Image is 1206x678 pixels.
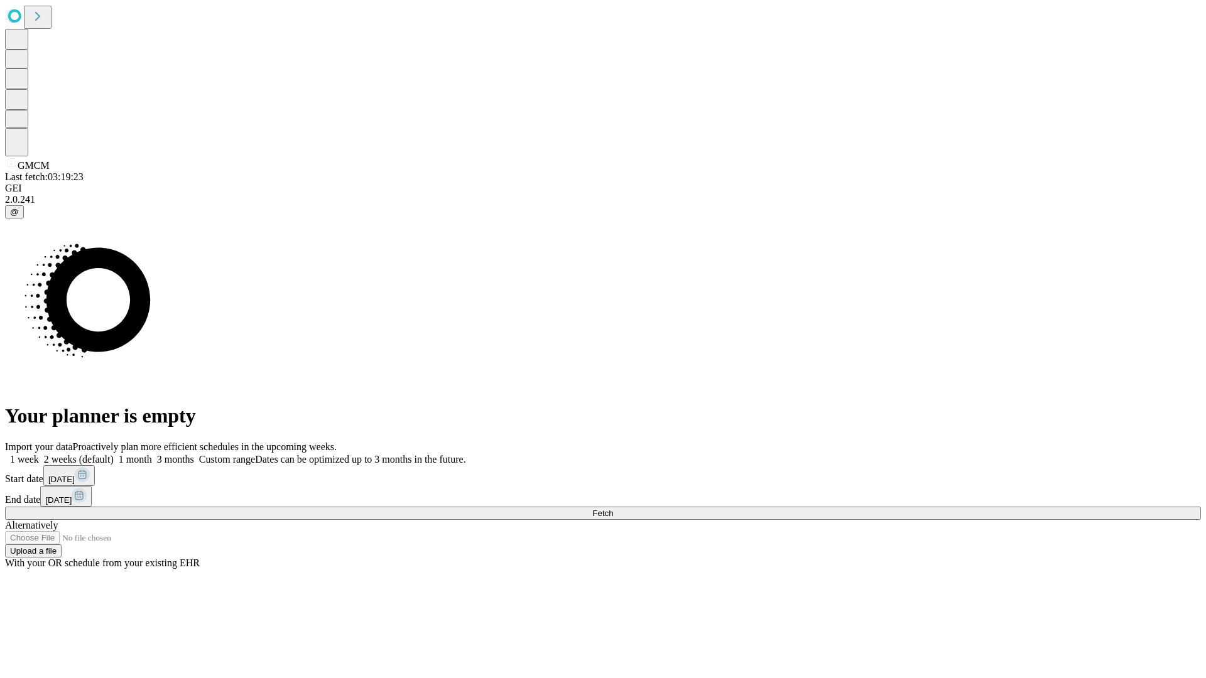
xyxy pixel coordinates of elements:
[40,486,92,507] button: [DATE]
[5,205,24,218] button: @
[255,454,465,465] span: Dates can be optimized up to 3 months in the future.
[5,544,62,557] button: Upload a file
[5,486,1201,507] div: End date
[5,183,1201,194] div: GEI
[5,171,84,182] span: Last fetch: 03:19:23
[5,194,1201,205] div: 2.0.241
[5,557,200,568] span: With your OR schedule from your existing EHR
[43,465,95,486] button: [DATE]
[199,454,255,465] span: Custom range
[10,207,19,217] span: @
[157,454,194,465] span: 3 months
[73,441,337,452] span: Proactively plan more efficient schedules in the upcoming weeks.
[119,454,152,465] span: 1 month
[48,475,75,484] span: [DATE]
[10,454,39,465] span: 1 week
[5,404,1201,428] h1: Your planner is empty
[5,465,1201,486] div: Start date
[5,441,73,452] span: Import your data
[45,495,72,505] span: [DATE]
[592,508,613,518] span: Fetch
[44,454,114,465] span: 2 weeks (default)
[5,507,1201,520] button: Fetch
[18,160,50,171] span: GMCM
[5,520,58,530] span: Alternatively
